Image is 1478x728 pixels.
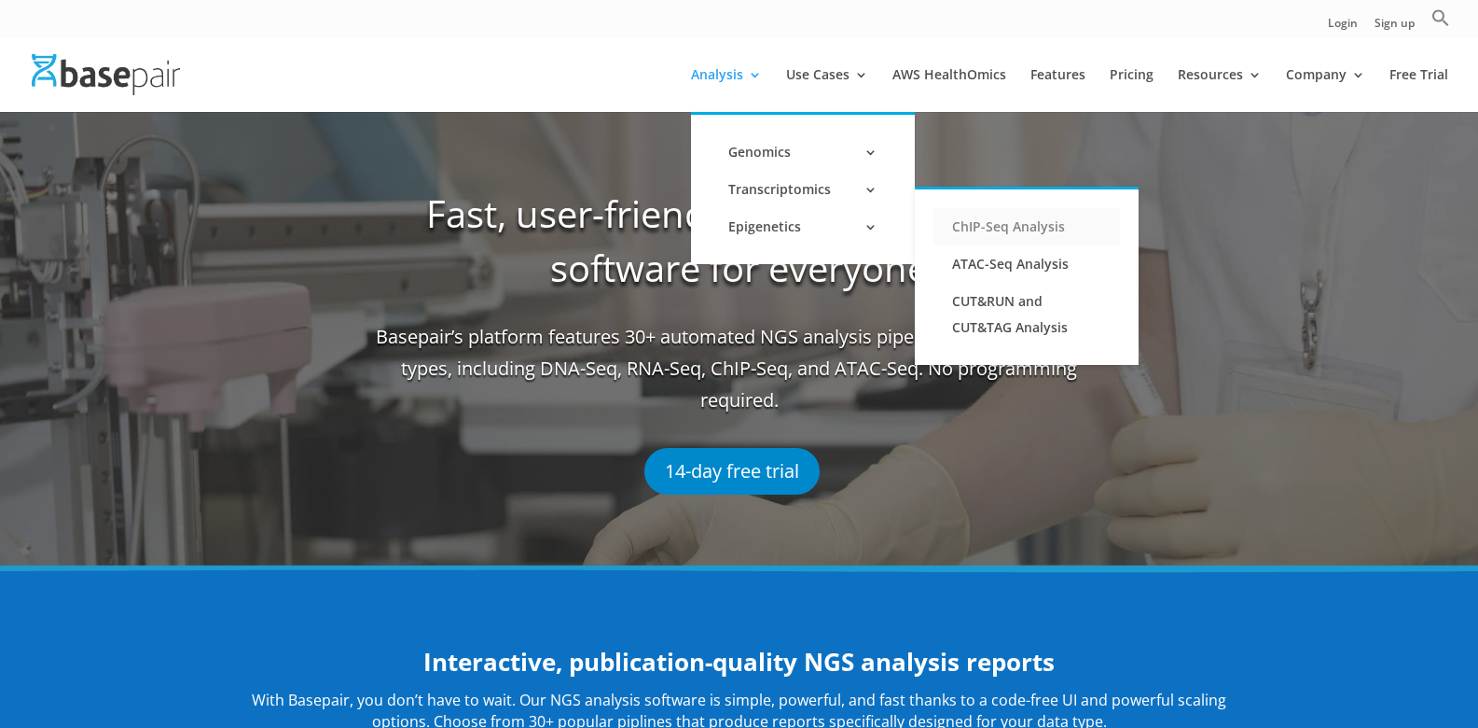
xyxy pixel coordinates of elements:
strong: Interactive, publication-quality NGS analysis reports [423,645,1055,679]
a: Free Trial [1389,68,1448,112]
a: CUT&RUN and CUT&TAG Analysis [933,283,1120,346]
a: Genomics [710,133,896,171]
a: Sign up [1374,18,1415,37]
img: Basepair [32,54,180,94]
a: Login [1328,18,1358,37]
a: Features [1030,68,1085,112]
a: Epigenetics [710,208,896,245]
a: Search Icon Link [1431,8,1450,37]
a: 14-day free trial [644,448,820,495]
a: Analysis [691,68,762,112]
a: AWS HealthOmics [892,68,1006,112]
a: Use Cases [786,68,868,112]
a: Pricing [1110,68,1153,112]
a: Resources [1178,68,1262,112]
h1: Fast, user-friendly NGS data analysis software for everyone [376,187,1103,321]
a: ChIP-Seq Analysis [933,208,1120,245]
a: Company [1286,68,1365,112]
iframe: Drift Widget Chat Controller [1385,635,1456,706]
svg: Search [1431,8,1450,27]
span: Basepair’s platform features 30+ automated NGS analysis pipelines for multiple data types, includ... [376,321,1103,429]
a: Transcriptomics [710,171,896,208]
a: ATAC-Seq Analysis [933,245,1120,283]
